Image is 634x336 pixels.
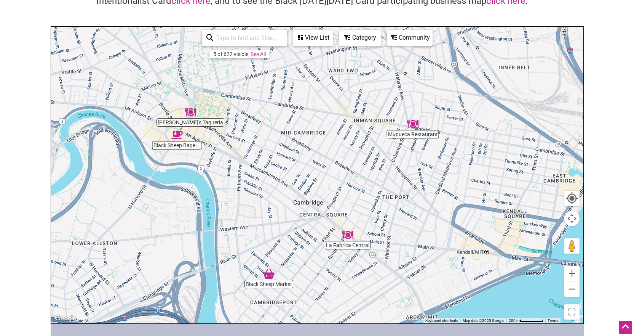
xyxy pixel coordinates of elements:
[564,238,580,254] button: Drag Pegman onto the map to open Street View
[564,266,580,281] button: Zoom in
[407,118,418,130] div: Muqueca Restaurant
[564,304,580,320] button: Toggle fullscreen view
[463,318,504,323] span: Map data ©2025 Google
[171,129,183,141] div: Black Sheep Bagel Cafe
[564,281,580,297] button: Zoom out
[339,30,381,46] div: Filter by category
[342,229,353,241] div: La Fabrica Central
[213,31,283,45] input: Type to find and filter...
[564,191,580,206] button: Your Location
[387,30,433,46] div: Filter by Community
[185,106,196,118] div: Felipe's Taqueria
[619,321,632,334] div: Scroll Back to Top
[53,313,78,323] a: Open this area in Google Maps (opens a new window)
[425,318,458,323] button: Keyboard shortcuts
[548,318,558,323] a: Terms (opens in new tab)
[263,268,275,280] div: Black Sheep Market
[293,30,333,46] div: See a list of the visible businesses
[251,51,266,57] a: See All
[53,313,78,323] img: Google
[213,51,248,57] div: 5 of 622 visible
[202,30,287,46] div: Type to search and filter
[340,31,380,45] div: Category
[388,31,432,45] div: Community
[506,318,545,323] button: Map Scale: 200 m per 57 pixels
[509,318,520,323] span: 200 m
[564,211,580,226] button: Map camera controls
[294,31,332,45] div: View List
